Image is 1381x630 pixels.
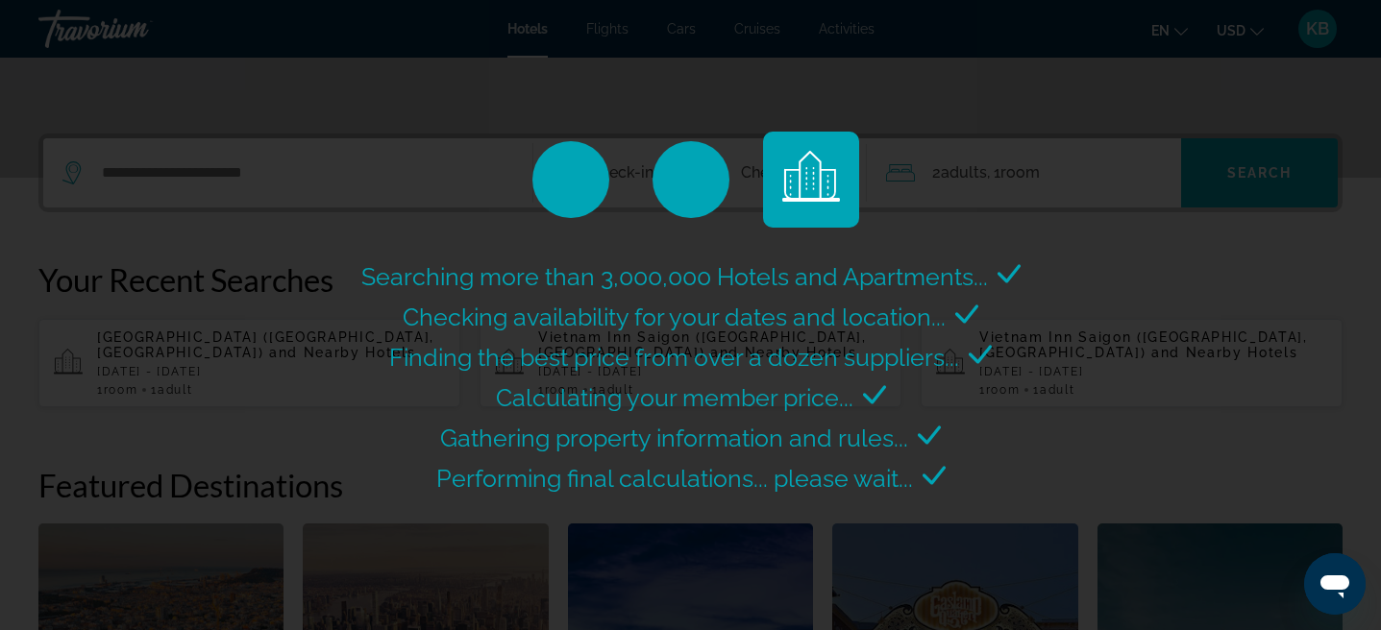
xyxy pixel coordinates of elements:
[403,303,946,331] span: Checking availability for your dates and location...
[361,262,988,291] span: Searching more than 3,000,000 Hotels and Apartments...
[496,383,853,412] span: Calculating your member price...
[436,464,913,493] span: Performing final calculations... please wait...
[440,424,908,452] span: Gathering property information and rules...
[389,343,959,372] span: Finding the best price from over a dozen suppliers...
[1304,553,1366,615] iframe: Button to launch messaging window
